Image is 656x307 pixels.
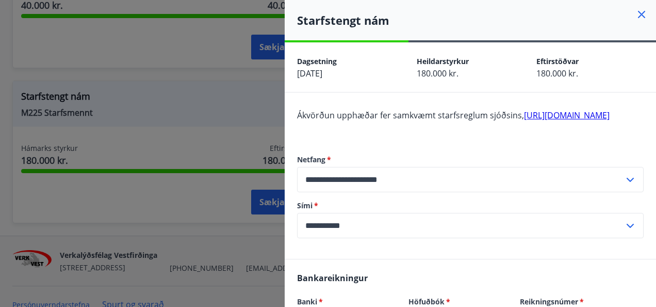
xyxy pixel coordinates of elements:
[536,56,579,66] span: Eftirstöðvar
[297,56,337,66] span: Dagsetning
[524,110,610,121] a: [URL][DOMAIN_NAME]
[297,110,610,121] span: Ákvörðun upphæðar fer samkvæmt starfsreglum sjóðsins,
[297,201,644,211] label: Sími
[297,12,656,28] h4: Starfstengt nám
[408,297,507,307] label: Höfuðbók
[297,297,396,307] label: Banki
[297,155,644,165] label: Netfang
[297,272,368,284] span: Bankareikningur
[297,68,322,79] span: [DATE]
[520,297,619,307] label: Reikningsnúmer
[417,68,458,79] span: 180.000 kr.
[417,56,469,66] span: Heildarstyrkur
[536,68,578,79] span: 180.000 kr.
